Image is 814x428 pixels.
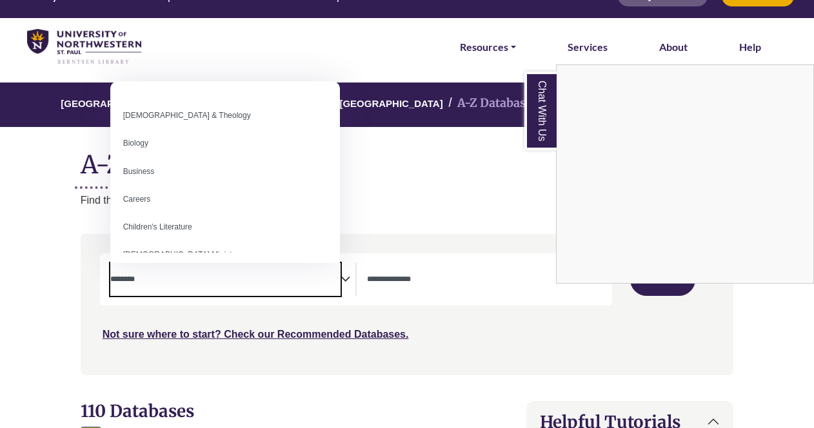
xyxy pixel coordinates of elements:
li: [DEMOGRAPHIC_DATA] & Theology [110,102,341,130]
li: Careers [110,186,341,213]
a: Chat With Us [524,72,557,150]
div: Chat With Us [556,64,814,284]
li: [DEMOGRAPHIC_DATA] Ministry [110,241,341,269]
iframe: Chat Widget [557,65,813,283]
li: Biology [110,130,341,157]
li: Children's Literature [110,213,341,241]
li: Business [110,158,341,186]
